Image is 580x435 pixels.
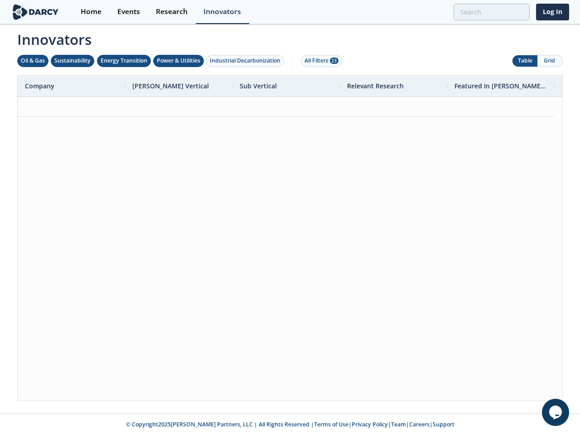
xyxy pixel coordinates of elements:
a: Log In [536,4,569,20]
div: All Filters [304,57,338,65]
div: Oil & Gas [21,57,45,65]
button: Energy Transition [97,55,151,67]
div: Home [81,8,101,15]
img: logo-wide.svg [11,4,60,20]
button: Industrial Decarbonization [206,55,284,67]
div: Industrial Decarbonization [210,57,280,65]
a: Support [433,420,454,428]
div: Power & Utilities [157,57,200,65]
p: © Copyright 2025 [PERSON_NAME] Partners, LLC | All Rights Reserved | | | | | [13,420,567,429]
iframe: chat widget [542,399,571,426]
a: Privacy Policy [352,420,388,428]
button: Sustainability [51,55,94,67]
div: Sustainability [54,57,91,65]
input: Advanced Search [454,4,530,20]
a: Terms of Use [314,420,348,428]
span: Sub Vertical [240,82,277,90]
span: [PERSON_NAME] Vertical [132,82,209,90]
div: Research [156,8,188,15]
div: Energy Transition [101,57,147,65]
span: Featured In [PERSON_NAME] Live [454,82,547,90]
span: Innovators [11,25,569,50]
button: Power & Utilities [153,55,204,67]
a: Team [391,420,406,428]
span: 23 [330,58,338,64]
button: Table [512,55,537,67]
button: Grid [537,55,562,67]
span: Company [25,82,54,90]
button: Oil & Gas [17,55,48,67]
button: All Filters 23 [301,55,342,67]
a: Careers [409,420,430,428]
div: Events [117,8,140,15]
div: Innovators [203,8,241,15]
span: Relevant Research [347,82,404,90]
